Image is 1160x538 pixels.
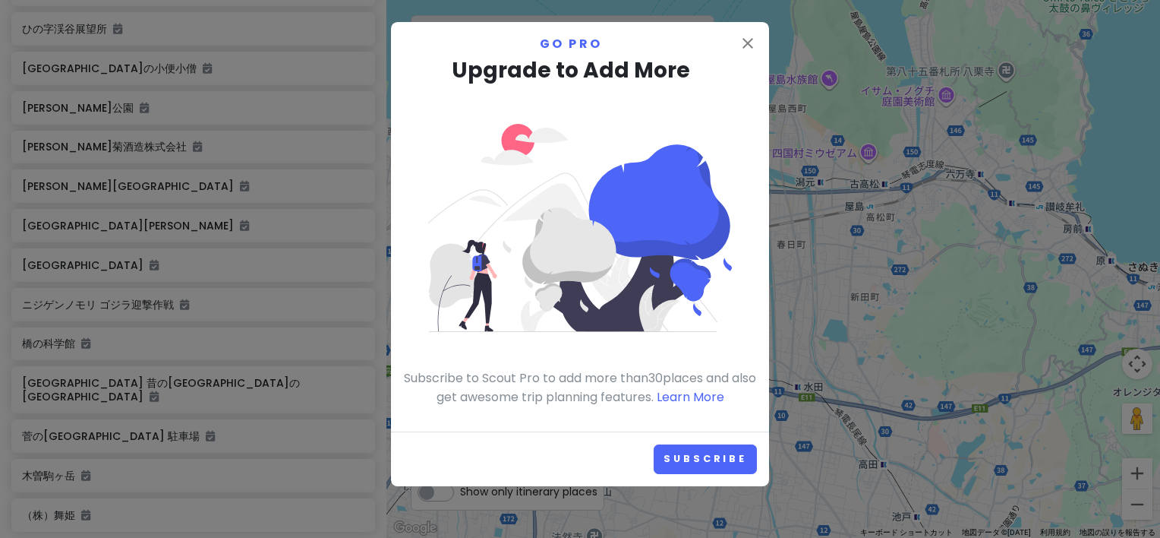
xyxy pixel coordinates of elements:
[739,34,757,52] i: close
[654,445,757,474] a: Subscribe
[657,388,724,406] a: Learn More
[428,124,732,331] img: Person looking at mountains, tree, and sun
[403,54,757,88] h3: Upgrade to Add More
[403,34,757,54] p: Go Pro
[403,369,757,407] p: Subscribe to Scout Pro to add more than 30 places and also get awesome trip planning features.
[739,34,757,55] button: Close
